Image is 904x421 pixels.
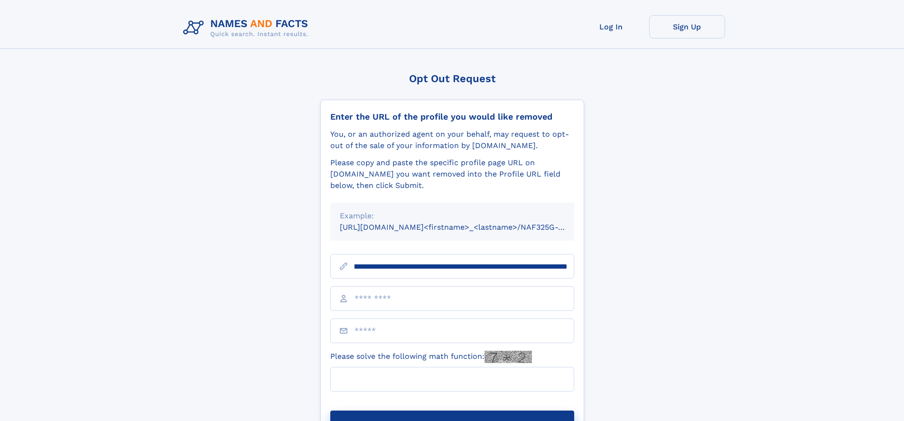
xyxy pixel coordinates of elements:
[330,351,532,363] label: Please solve the following math function:
[573,15,649,38] a: Log In
[330,129,574,151] div: You, or an authorized agent on your behalf, may request to opt-out of the sale of your informatio...
[340,210,565,222] div: Example:
[330,112,574,122] div: Enter the URL of the profile you would like removed
[330,157,574,191] div: Please copy and paste the specific profile page URL on [DOMAIN_NAME] you want removed into the Pr...
[179,15,316,41] img: Logo Names and Facts
[649,15,725,38] a: Sign Up
[340,223,592,232] small: [URL][DOMAIN_NAME]<firstname>_<lastname>/NAF325G-xxxxxxxx
[320,73,584,84] div: Opt Out Request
